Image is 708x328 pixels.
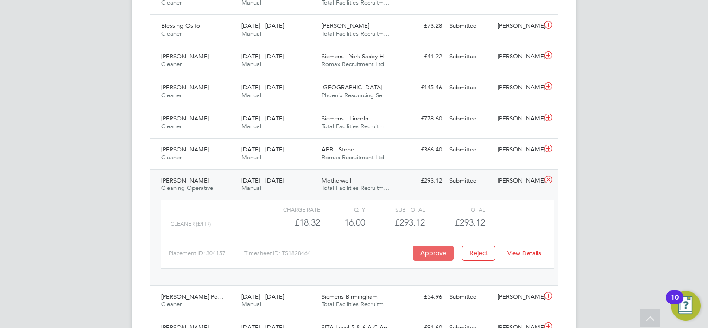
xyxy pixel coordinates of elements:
[322,300,390,308] span: Total Facilities Recruitm…
[241,91,261,99] span: Manual
[161,60,182,68] span: Cleaner
[161,83,209,91] span: [PERSON_NAME]
[365,215,425,230] div: £293.12
[322,122,390,130] span: Total Facilities Recruitm…
[322,91,390,99] span: Phoenix Resourcing Ser…
[494,290,542,305] div: [PERSON_NAME]
[161,300,182,308] span: Cleaner
[494,173,542,189] div: [PERSON_NAME]
[161,177,209,184] span: [PERSON_NAME]
[241,60,261,68] span: Manual
[446,80,494,95] div: Submitted
[161,52,209,60] span: [PERSON_NAME]
[244,246,411,261] div: Timesheet ID: TS1828464
[241,83,284,91] span: [DATE] - [DATE]
[241,114,284,122] span: [DATE] - [DATE]
[365,204,425,215] div: Sub Total
[260,215,320,230] div: £18.32
[398,142,446,158] div: £366.40
[322,293,378,301] span: Siemens Birmingham
[169,246,244,261] div: Placement ID: 304157
[161,153,182,161] span: Cleaner
[446,49,494,64] div: Submitted
[322,52,390,60] span: Siemens - York Saxby H…
[322,30,390,38] span: Total Facilities Recruitm…
[322,22,369,30] span: [PERSON_NAME]
[241,145,284,153] span: [DATE] - [DATE]
[494,19,542,34] div: [PERSON_NAME]
[398,19,446,34] div: £73.28
[425,204,485,215] div: Total
[241,122,261,130] span: Manual
[161,91,182,99] span: Cleaner
[241,22,284,30] span: [DATE] - [DATE]
[161,114,209,122] span: [PERSON_NAME]
[446,290,494,305] div: Submitted
[241,293,284,301] span: [DATE] - [DATE]
[398,290,446,305] div: £54.96
[462,246,495,260] button: Reject
[241,300,261,308] span: Manual
[446,173,494,189] div: Submitted
[494,49,542,64] div: [PERSON_NAME]
[241,52,284,60] span: [DATE] - [DATE]
[322,177,351,184] span: Motherwell
[671,291,701,321] button: Open Resource Center, 10 new notifications
[161,184,213,192] span: Cleaning Operative
[670,297,679,309] div: 10
[322,153,384,161] span: Romax Recruitment Ltd
[446,142,494,158] div: Submitted
[322,60,384,68] span: Romax Recruitment Ltd
[507,249,541,257] a: View Details
[322,145,354,153] span: ABB - Stone
[161,145,209,153] span: [PERSON_NAME]
[446,19,494,34] div: Submitted
[398,111,446,126] div: £778.60
[494,111,542,126] div: [PERSON_NAME]
[161,293,224,301] span: [PERSON_NAME] Po…
[161,22,200,30] span: Blessing Osifo
[260,204,320,215] div: Charge rate
[241,153,261,161] span: Manual
[322,184,390,192] span: Total Facilities Recruitm…
[161,30,182,38] span: Cleaner
[171,221,211,227] span: cleaner (£/HR)
[241,30,261,38] span: Manual
[494,142,542,158] div: [PERSON_NAME]
[320,204,365,215] div: QTY
[322,114,368,122] span: Siemens - Lincoln
[413,246,454,260] button: Approve
[241,177,284,184] span: [DATE] - [DATE]
[161,122,182,130] span: Cleaner
[398,80,446,95] div: £145.46
[446,111,494,126] div: Submitted
[320,215,365,230] div: 16.00
[398,173,446,189] div: £293.12
[322,83,382,91] span: [GEOGRAPHIC_DATA]
[455,217,485,228] span: £293.12
[398,49,446,64] div: £41.22
[241,184,261,192] span: Manual
[494,80,542,95] div: [PERSON_NAME]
